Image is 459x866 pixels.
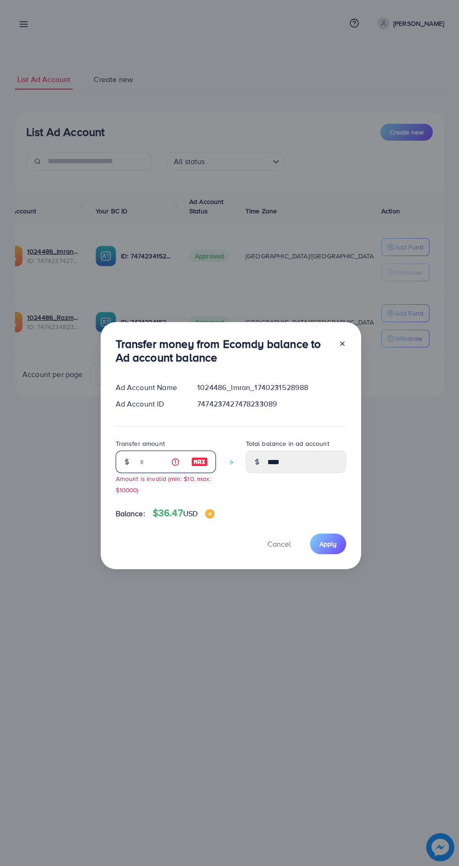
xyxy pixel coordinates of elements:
label: Total balance in ad account [246,439,329,448]
img: image [205,509,215,519]
img: image [191,456,208,467]
span: USD [183,508,198,519]
span: Balance: [116,508,145,519]
div: Ad Account ID [108,399,190,409]
h3: Transfer money from Ecomdy balance to Ad account balance [116,337,331,364]
div: Ad Account Name [108,382,190,393]
small: Amount is invalid (min: $10, max: $10000) [116,474,211,494]
h4: $36.47 [153,507,215,519]
span: Cancel [267,539,291,549]
button: Apply [310,534,346,554]
span: Apply [319,539,337,549]
label: Transfer amount [116,439,165,448]
button: Cancel [256,534,303,554]
div: 1024486_Imran_1740231528988 [190,382,353,393]
div: 7474237427478233089 [190,399,353,409]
